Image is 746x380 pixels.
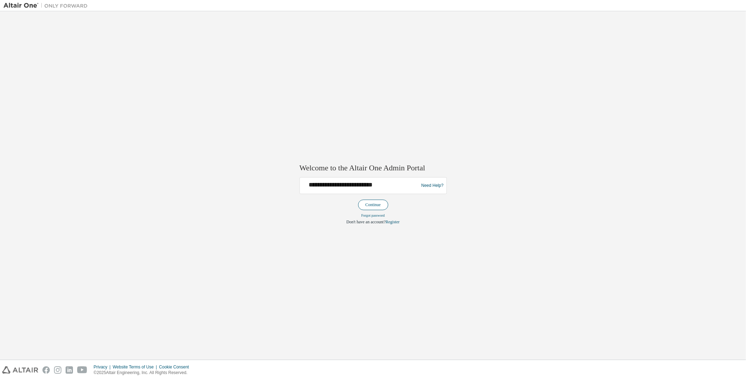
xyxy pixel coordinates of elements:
[113,364,159,370] div: Website Terms of Use
[2,366,38,374] img: altair_logo.svg
[347,220,386,225] span: Don't have an account?
[54,366,61,374] img: instagram.svg
[66,366,73,374] img: linkedin.svg
[159,364,193,370] div: Cookie Consent
[94,364,113,370] div: Privacy
[94,370,193,376] p: © 2025 Altair Engineering, Inc. All Rights Reserved.
[4,2,91,9] img: Altair One
[300,163,447,173] h2: Welcome to the Altair One Admin Portal
[385,220,399,225] a: Register
[42,366,50,374] img: facebook.svg
[358,200,388,210] button: Continue
[77,366,87,374] img: youtube.svg
[361,214,385,218] a: Forgot password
